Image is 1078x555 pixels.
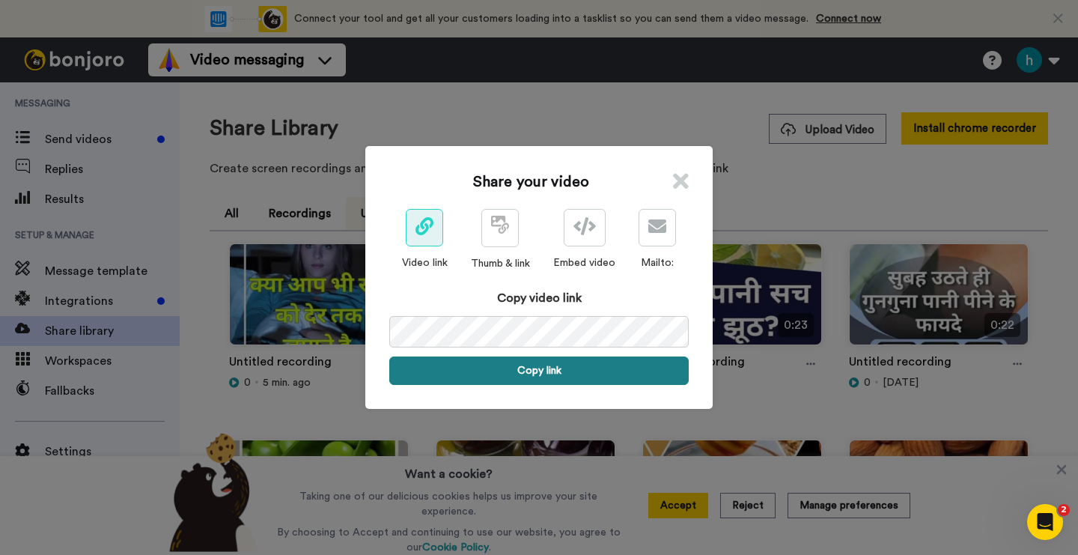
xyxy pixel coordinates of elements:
div: Mailto: [639,255,676,270]
button: Copy link [389,357,689,385]
span: 2 [1058,504,1070,516]
div: Embed video [553,255,615,270]
div: Thumb & link [471,256,530,271]
div: Copy video link [389,289,689,307]
iframe: Intercom live chat [1027,504,1063,540]
div: Video link [402,255,448,270]
h1: Share your video [473,172,589,192]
